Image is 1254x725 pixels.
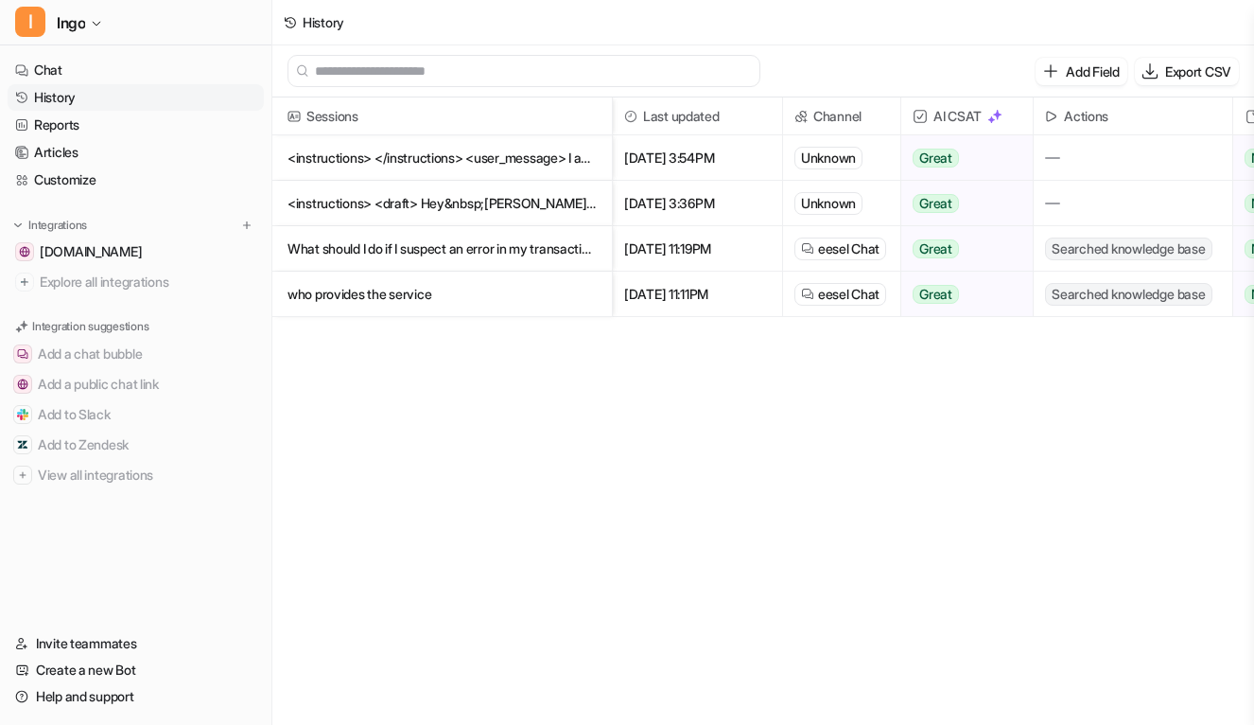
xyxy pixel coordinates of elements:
a: eesel Chat [801,285,880,304]
a: History [8,84,264,111]
button: View all integrationsView all integrations [8,460,264,490]
span: Great [913,194,959,213]
p: Add Field [1066,62,1119,81]
span: AI CSAT [909,97,1025,135]
span: eesel Chat [818,285,880,304]
span: [DATE] 11:19PM [620,226,775,272]
img: menu_add.svg [240,219,253,232]
p: <instructions> </instructions> <user_message> I am [PERSON_NAME] btw so draft with that [287,135,597,181]
img: Add a chat bubble [17,348,28,360]
p: <instructions> <draft> Hey&nbsp;[PERSON_NAME],<div><br></div><div><br></div> </draft> </instructi... [287,181,597,226]
span: I [15,7,45,37]
button: Great [901,272,1021,317]
span: Searched knowledge base [1045,283,1211,306]
img: eeselChat [801,242,814,256]
a: Chat [8,57,264,83]
span: [DOMAIN_NAME] [40,242,142,261]
img: explore all integrations [15,273,34,292]
span: Great [913,149,959,168]
a: app.ingomoney.com[DOMAIN_NAME] [8,239,264,265]
a: Help and support [8,683,264,710]
span: Sessions [280,97,604,135]
button: Export CSV [1135,58,1239,85]
h2: Actions [1064,97,1108,135]
button: Add Field [1036,58,1126,85]
button: Add a public chat linkAdd a public chat link [8,369,264,399]
img: Add to Zendesk [17,439,28,451]
p: who provides the service [287,272,597,317]
a: Customize [8,167,264,193]
span: Great [913,239,959,258]
button: Add a chat bubbleAdd a chat bubble [8,339,264,369]
a: Reports [8,112,264,138]
span: Ingo [57,9,85,36]
span: [DATE] 3:54PM [620,135,775,181]
button: Great [901,135,1021,181]
button: Add to ZendeskAdd to Zendesk [8,430,264,460]
img: eeselChat [801,288,814,301]
img: app.ingomoney.com [19,246,30,257]
p: Integrations [28,218,87,233]
div: Unknown [794,192,862,215]
button: Add to SlackAdd to Slack [8,399,264,430]
a: Articles [8,139,264,166]
div: History [303,12,344,32]
span: Great [913,285,959,304]
span: [DATE] 3:36PM [620,181,775,226]
a: Explore all integrations [8,269,264,295]
span: Searched knowledge base [1045,238,1211,260]
img: Add to Slack [17,409,28,420]
p: What should I do if I suspect an error in my transaction? [287,226,597,272]
p: Integration suggestions [32,318,148,335]
span: eesel Chat [818,239,880,258]
span: Channel [791,97,893,135]
button: Great [901,226,1021,272]
a: eesel Chat [801,239,880,258]
img: Add a public chat link [17,379,28,390]
span: Explore all integrations [40,267,256,297]
div: Unknown [794,147,862,169]
a: Invite teammates [8,630,264,657]
button: Integrations [8,216,93,235]
img: expand menu [11,219,25,232]
a: Create a new Bot [8,657,264,683]
img: View all integrations [17,469,28,481]
button: Great [901,181,1021,226]
span: Last updated [620,97,775,135]
span: [DATE] 11:11PM [620,272,775,317]
p: Export CSV [1165,62,1231,81]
